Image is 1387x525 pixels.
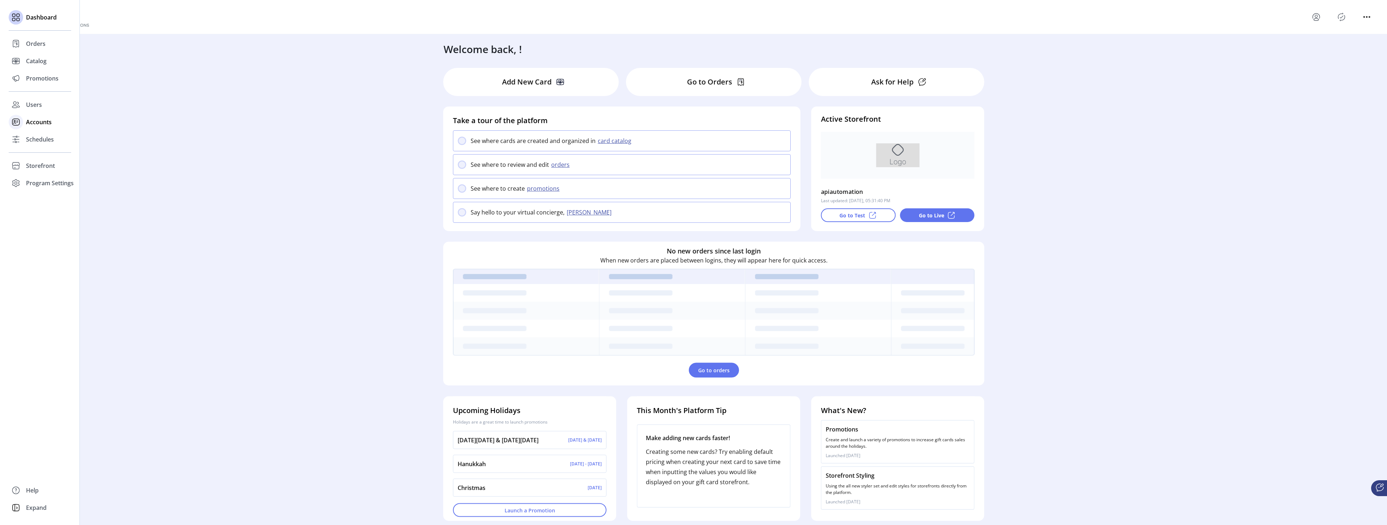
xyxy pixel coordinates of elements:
p: Go to Test [839,212,865,219]
p: [DATE] - [DATE] [570,461,602,467]
p: See where to create [471,184,525,193]
p: Creating some new cards? Try enabling default pricing when creating your next card to save time w... [646,447,781,487]
p: Add New Card [502,77,552,87]
p: Go to Live [919,212,944,219]
p: Using the all new styler set and edit styles for storefronts directly from the platform. [826,483,970,496]
p: Christmas [458,483,485,492]
p: Last updated: [DATE], 05:31:40 PM [821,198,890,204]
h4: Take a tour of the platform [453,115,791,126]
button: [PERSON_NAME] [565,208,616,217]
p: apiautomation [821,186,863,198]
button: Go to orders [689,363,739,378]
span: Help [26,486,39,495]
p: [DATE] & [DATE] [568,437,602,443]
p: Create and launch a variety of promotions to increase gift cards sales around the holidays. [826,437,970,450]
p: Holidays are a great time to launch promotions [453,419,606,425]
span: Orders [26,39,46,48]
p: Go to Orders [687,77,732,87]
span: Schedules [26,135,54,144]
h4: This Month's Platform Tip [637,405,790,416]
p: Promotions [826,425,970,434]
button: menu [1310,11,1322,23]
p: Launched [DATE] [826,499,970,505]
span: Dashboard [26,13,57,22]
p: Ask for Help [871,77,913,87]
button: Publisher Panel [1336,11,1347,23]
button: orders [549,160,574,169]
span: Users [26,100,42,109]
p: Launched [DATE] [826,452,970,459]
span: Expand [26,503,47,512]
p: [DATE] [588,485,602,491]
h4: Active Storefront [821,114,975,125]
h6: No new orders since last login [667,246,761,256]
span: Go to orders [698,366,730,374]
button: menu [1361,11,1373,23]
p: Say hello to your virtual concierge, [471,208,565,217]
h4: What's New? [821,405,975,416]
h4: Upcoming Holidays [453,405,606,416]
p: When new orders are placed between logins, they will appear here for quick access. [600,256,828,265]
p: See where to review and edit [471,160,549,169]
p: Hanukkah [458,460,486,468]
span: Accounts [26,118,52,126]
button: promotions [525,184,564,193]
span: Promotions [26,74,59,83]
p: Storefront Styling [826,471,970,480]
p: See where cards are created and organized in [471,136,596,145]
span: Catalog [26,57,47,65]
span: Storefront [26,161,55,170]
span: Program Settings [26,179,74,187]
button: Launch a Promotion [453,503,606,517]
h3: Welcome back, ! [444,42,522,57]
p: Make adding new cards faster! [646,434,781,442]
button: card catalog [596,136,636,145]
span: Launch a Promotion [462,506,597,514]
p: [DATE][DATE] & [DATE][DATE] [458,436,539,444]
